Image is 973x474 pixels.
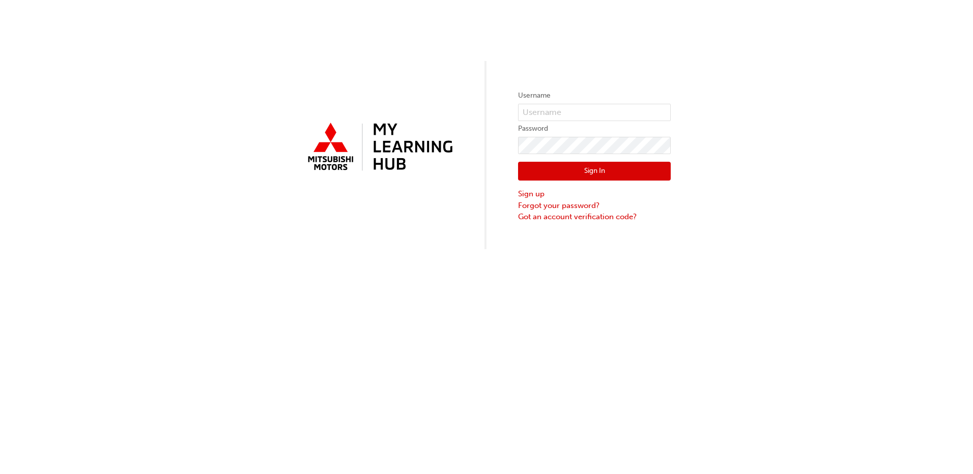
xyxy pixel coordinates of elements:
a: Forgot your password? [518,200,671,212]
button: Sign In [518,162,671,181]
a: Got an account verification code? [518,211,671,223]
label: Password [518,123,671,135]
input: Username [518,104,671,121]
img: mmal [302,118,455,176]
a: Sign up [518,188,671,200]
label: Username [518,90,671,102]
